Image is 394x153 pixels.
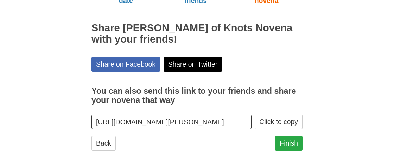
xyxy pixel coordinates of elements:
a: Back [91,136,116,151]
h3: You can also send this link to your friends and share your novena that way [91,87,303,105]
a: Share on Facebook [91,57,160,72]
h2: Share [PERSON_NAME] of Knots Novena with your friends! [91,23,303,45]
a: Finish [275,136,303,151]
button: Click to copy [255,115,303,129]
a: Share on Twitter [164,57,222,72]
